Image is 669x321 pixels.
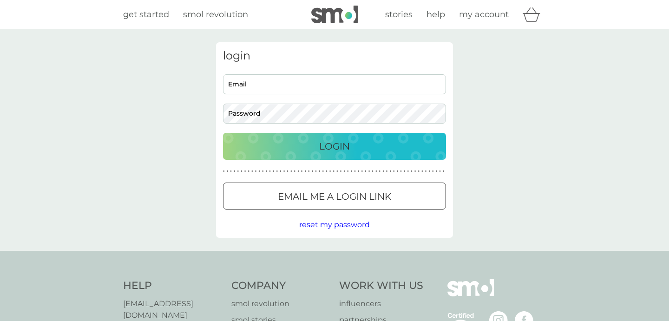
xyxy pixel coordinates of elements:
p: ● [351,169,353,174]
h3: login [223,49,446,63]
p: ● [375,169,377,174]
p: ● [354,169,356,174]
p: ● [262,169,264,174]
button: Login [223,133,446,160]
p: ● [294,169,296,174]
span: get started [123,9,169,20]
p: ● [340,169,342,174]
p: ● [290,169,292,174]
p: ● [389,169,391,174]
p: ● [421,169,423,174]
p: ● [336,169,338,174]
p: ● [297,169,299,174]
h4: Work With Us [339,279,423,293]
p: ● [379,169,381,174]
p: ● [343,169,345,174]
p: ● [283,169,285,174]
p: ● [407,169,409,174]
p: ● [393,169,395,174]
p: ● [304,169,306,174]
span: smol revolution [183,9,248,20]
img: smol [311,6,358,23]
p: ● [234,169,236,174]
p: ● [276,169,278,174]
p: ● [358,169,360,174]
p: ● [319,169,321,174]
p: ● [439,169,441,174]
button: Email me a login link [223,183,446,210]
p: Login [319,139,350,154]
p: ● [326,169,328,174]
p: ● [386,169,388,174]
p: Email me a login link [278,189,391,204]
span: reset my password [299,220,370,229]
p: ● [436,169,438,174]
p: ● [418,169,420,174]
p: ● [266,169,268,174]
img: smol [447,279,494,310]
p: ● [315,169,317,174]
p: ● [308,169,310,174]
p: ● [443,169,445,174]
a: my account [459,8,509,21]
p: ● [244,169,246,174]
p: ● [347,169,349,174]
p: ● [432,169,434,174]
p: ● [312,169,314,174]
p: ● [365,169,367,174]
p: ● [411,169,413,174]
p: ● [382,169,384,174]
h4: Help [123,279,222,293]
button: reset my password [299,219,370,231]
p: ● [425,169,427,174]
p: ● [322,169,324,174]
p: ● [329,169,331,174]
p: ● [287,169,289,174]
p: ● [372,169,374,174]
span: my account [459,9,509,20]
p: ● [251,169,253,174]
p: ● [223,169,225,174]
a: get started [123,8,169,21]
p: ● [255,169,257,174]
span: help [426,9,445,20]
p: ● [258,169,260,174]
p: ● [333,169,334,174]
p: ● [230,169,232,174]
p: ● [227,169,229,174]
p: ● [428,169,430,174]
p: ● [397,169,399,174]
p: ● [361,169,363,174]
p: ● [301,169,303,174]
p: ● [280,169,282,174]
a: stories [385,8,413,21]
p: ● [404,169,406,174]
a: smol revolution [183,8,248,21]
p: ● [400,169,402,174]
p: ● [273,169,275,174]
p: ● [237,169,239,174]
a: influencers [339,298,423,310]
p: ● [269,169,271,174]
span: stories [385,9,413,20]
h4: Company [231,279,330,293]
a: help [426,8,445,21]
p: ● [414,169,416,174]
p: ● [368,169,370,174]
p: ● [241,169,243,174]
p: ● [248,169,249,174]
a: smol revolution [231,298,330,310]
div: basket [523,5,546,24]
